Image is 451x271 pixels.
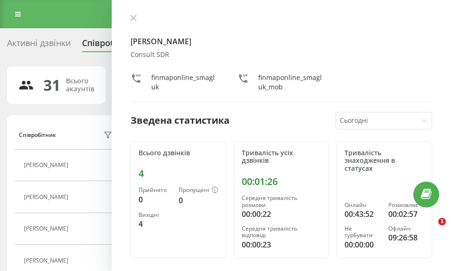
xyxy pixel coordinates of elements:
[82,38,180,53] div: Співробітники проєкту
[131,113,230,128] div: Зведена статистика
[131,36,432,47] h4: [PERSON_NAME]
[344,239,380,250] div: 00:00:00
[139,168,218,179] div: 4
[242,208,321,220] div: 00:00:22
[7,38,71,53] div: Активні дзвінки
[388,232,424,243] div: 09:26:58
[388,202,424,208] div: Розмовляє
[388,208,424,220] div: 00:02:57
[419,218,442,240] iframe: Intercom live chat
[139,194,171,205] div: 0
[19,132,56,138] div: Співробітник
[151,73,219,92] div: finmaponline_smagluk
[242,239,321,250] div: 00:00:23
[388,225,424,232] div: Офлайн
[24,162,71,168] div: [PERSON_NAME]
[344,208,380,220] div: 00:43:52
[43,76,60,94] div: 31
[139,187,171,193] div: Прийнято
[179,187,218,194] div: Пропущені
[139,218,171,230] div: 4
[242,176,321,187] div: 00:01:26
[24,225,71,232] div: [PERSON_NAME]
[344,225,380,239] div: Не турбувати
[66,77,94,93] div: Всього акаунтів
[24,194,71,200] div: [PERSON_NAME]
[139,212,171,218] div: Вихідні
[131,51,432,59] div: Consult SDR
[258,73,326,92] div: finmaponline_smagluk_mob
[242,225,321,239] div: Середня тривалість відповіді
[242,149,321,165] div: Тривалість усіх дзвінків
[24,257,71,264] div: [PERSON_NAME]
[438,218,446,225] span: 1
[179,195,218,206] div: 0
[344,149,424,173] div: Тривалість знаходження в статусах
[242,195,321,208] div: Середня тривалість розмови
[139,149,218,157] div: Всього дзвінків
[344,202,380,208] div: Онлайн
